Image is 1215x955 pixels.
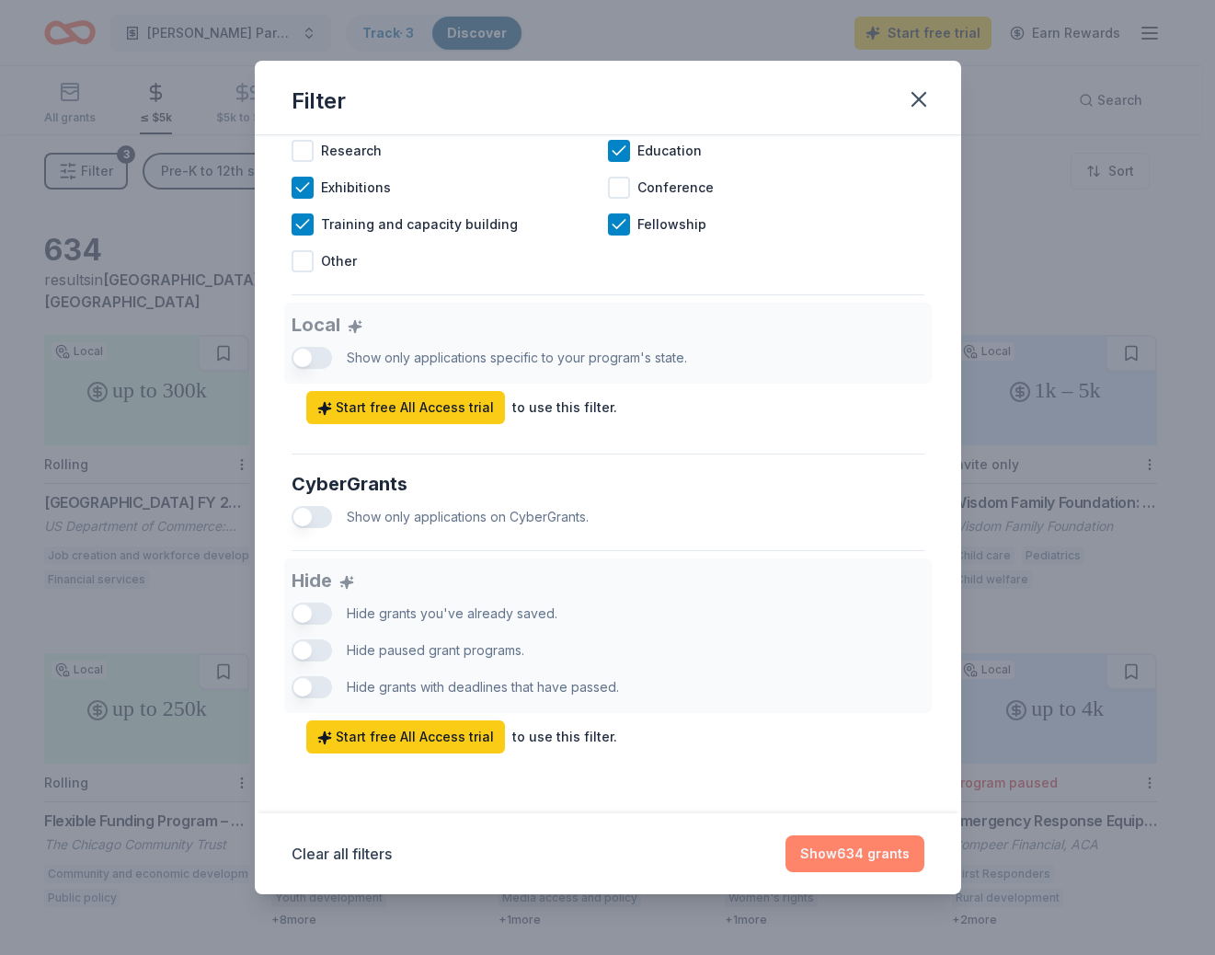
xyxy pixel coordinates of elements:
div: to use this filter. [512,726,617,748]
span: Research [321,140,382,162]
span: Training and capacity building [321,213,518,236]
button: Show634 grants [785,835,924,872]
span: Other [321,250,357,272]
a: Start free All Access trial [306,391,505,424]
div: CyberGrants [292,469,924,499]
div: Filter [292,86,346,116]
span: Fellowship [637,213,706,236]
span: Education [637,140,702,162]
span: Show only applications on CyberGrants. [347,509,589,524]
div: to use this filter. [512,397,617,419]
span: Start free All Access trial [317,397,494,419]
span: Exhibitions [321,177,391,199]
button: Clear all filters [292,843,392,865]
span: Conference [637,177,714,199]
span: Start free All Access trial [317,726,494,748]
a: Start free All Access trial [306,720,505,754]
